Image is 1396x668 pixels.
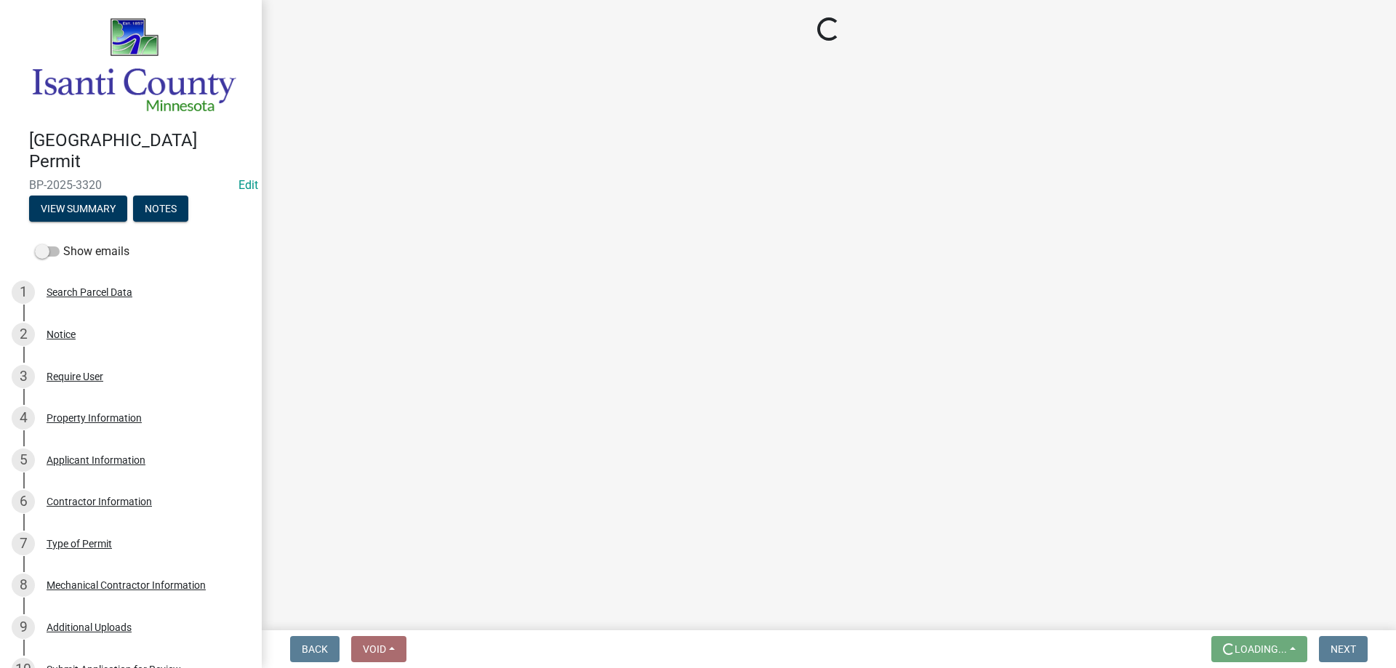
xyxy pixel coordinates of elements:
[290,636,340,662] button: Back
[12,323,35,346] div: 2
[302,643,328,655] span: Back
[47,539,112,549] div: Type of Permit
[47,371,103,382] div: Require User
[29,196,127,222] button: View Summary
[133,196,188,222] button: Notes
[29,178,233,192] span: BP-2025-3320
[29,15,238,115] img: Isanti County, Minnesota
[47,455,145,465] div: Applicant Information
[363,643,386,655] span: Void
[12,532,35,555] div: 7
[29,204,127,215] wm-modal-confirm: Summary
[12,365,35,388] div: 3
[1235,643,1287,655] span: Loading...
[12,448,35,472] div: 5
[1211,636,1307,662] button: Loading...
[238,178,258,192] wm-modal-confirm: Edit Application Number
[47,329,76,339] div: Notice
[1319,636,1368,662] button: Next
[238,178,258,192] a: Edit
[12,281,35,304] div: 1
[351,636,406,662] button: Void
[12,406,35,430] div: 4
[47,580,206,590] div: Mechanical Contractor Information
[133,204,188,215] wm-modal-confirm: Notes
[47,622,132,632] div: Additional Uploads
[47,413,142,423] div: Property Information
[35,243,129,260] label: Show emails
[29,130,250,172] h4: [GEOGRAPHIC_DATA] Permit
[12,616,35,639] div: 9
[1331,643,1356,655] span: Next
[12,574,35,597] div: 8
[12,490,35,513] div: 6
[47,287,132,297] div: Search Parcel Data
[47,496,152,507] div: Contractor Information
